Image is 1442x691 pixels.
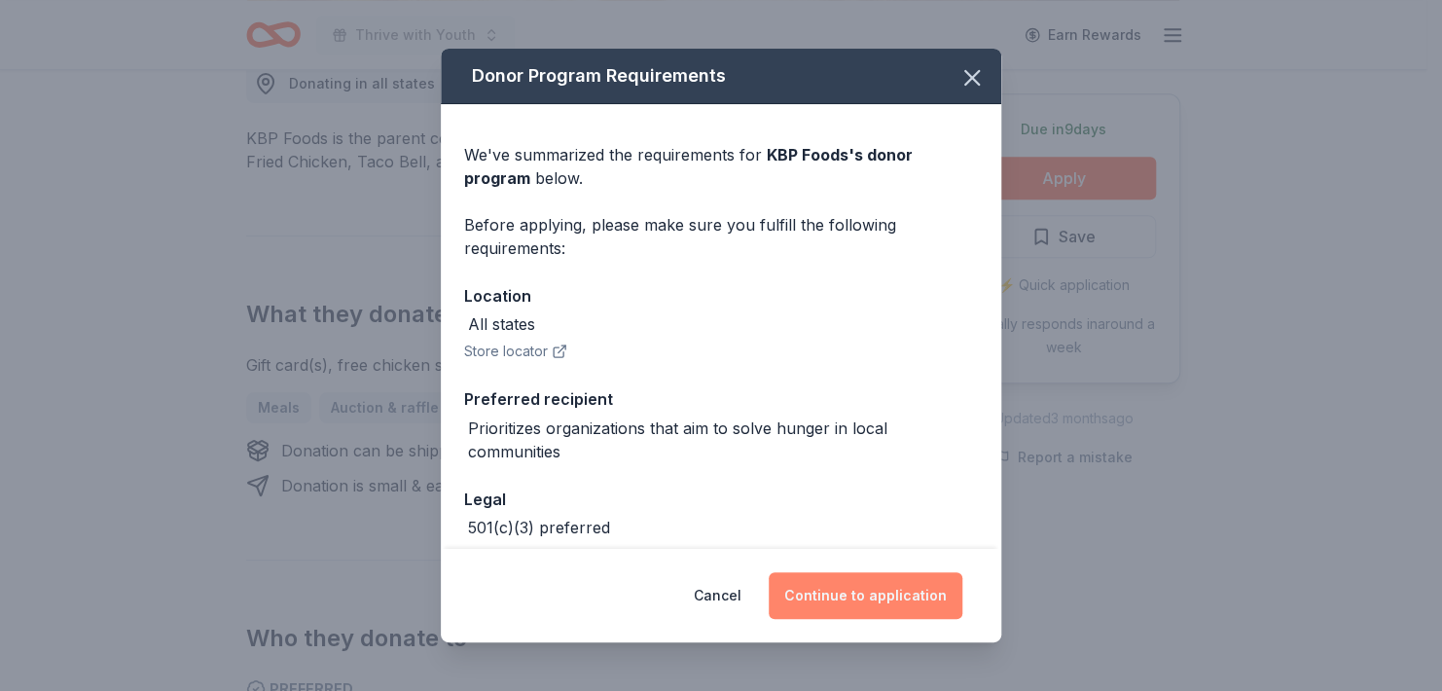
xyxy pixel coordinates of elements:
div: All states [468,312,535,336]
button: Continue to application [769,572,962,619]
div: Preferred recipient [464,386,978,412]
div: Before applying, please make sure you fulfill the following requirements: [464,213,978,260]
div: Donor Program Requirements [441,49,1001,104]
div: Prioritizes organizations that aim to solve hunger in local communities [468,417,978,463]
div: Legal [464,487,978,512]
div: We've summarized the requirements for below. [464,143,978,190]
div: 501(c)(3) preferred [468,516,610,539]
button: Cancel [694,572,741,619]
div: Location [464,283,978,309]
button: Store locator [464,340,567,363]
